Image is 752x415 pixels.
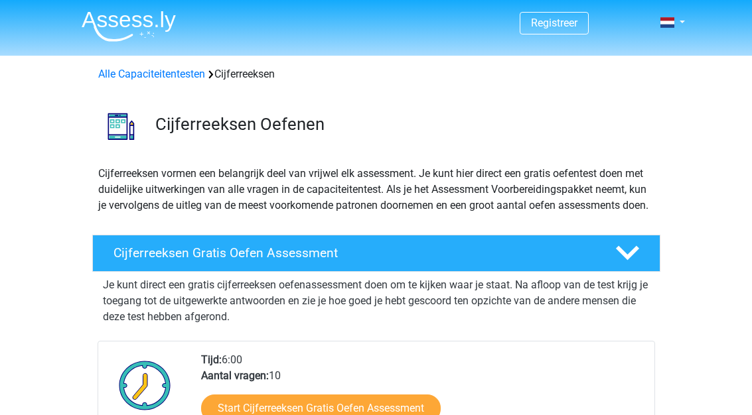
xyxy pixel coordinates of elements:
img: Assessly [82,11,176,42]
img: cijferreeksen [93,98,149,154]
b: Tijd: [201,353,222,366]
b: Aantal vragen: [201,369,269,382]
a: Cijferreeksen Gratis Oefen Assessment [87,235,666,272]
h3: Cijferreeksen Oefenen [155,114,650,135]
a: Alle Capaciteitentesten [98,68,205,80]
a: Registreer [531,17,577,29]
p: Je kunt direct een gratis cijferreeksen oefenassessment doen om te kijken waar je staat. Na afloo... [103,277,650,325]
p: Cijferreeksen vormen een belangrijk deel van vrijwel elk assessment. Je kunt hier direct een grat... [98,166,654,213]
div: Cijferreeksen [93,66,660,82]
h4: Cijferreeksen Gratis Oefen Assessment [113,245,594,261]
